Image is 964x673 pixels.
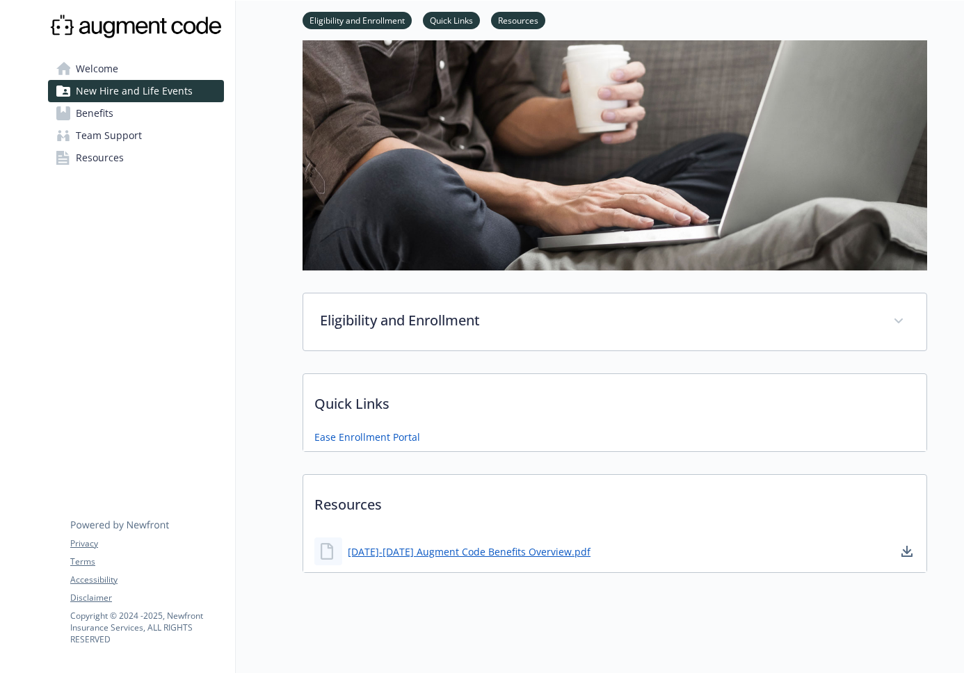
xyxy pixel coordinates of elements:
div: Eligibility and Enrollment [303,293,926,350]
p: Resources [303,475,926,526]
a: New Hire and Life Events [48,80,224,102]
a: Resources [48,147,224,169]
span: Welcome [76,58,118,80]
a: [DATE]-[DATE] Augment Code Benefits Overview.pdf [348,544,591,559]
a: Ease Enrollment Portal [314,430,420,444]
a: Benefits [48,102,224,124]
a: Disclaimer [70,592,223,604]
a: download document [899,543,915,560]
span: Benefits [76,102,113,124]
span: Team Support [76,124,142,147]
a: Eligibility and Enrollment [303,13,412,26]
a: Team Support [48,124,224,147]
span: Resources [76,147,124,169]
p: Quick Links [303,374,926,425]
img: new hire page banner [303,22,927,270]
a: Privacy [70,537,223,550]
a: Terms [70,556,223,568]
p: Eligibility and Enrollment [320,310,876,331]
a: Quick Links [423,13,480,26]
span: New Hire and Life Events [76,80,193,102]
a: Welcome [48,58,224,80]
a: Resources [491,13,545,26]
a: Accessibility [70,574,223,586]
p: Copyright © 2024 - 2025 , Newfront Insurance Services, ALL RIGHTS RESERVED [70,610,223,645]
